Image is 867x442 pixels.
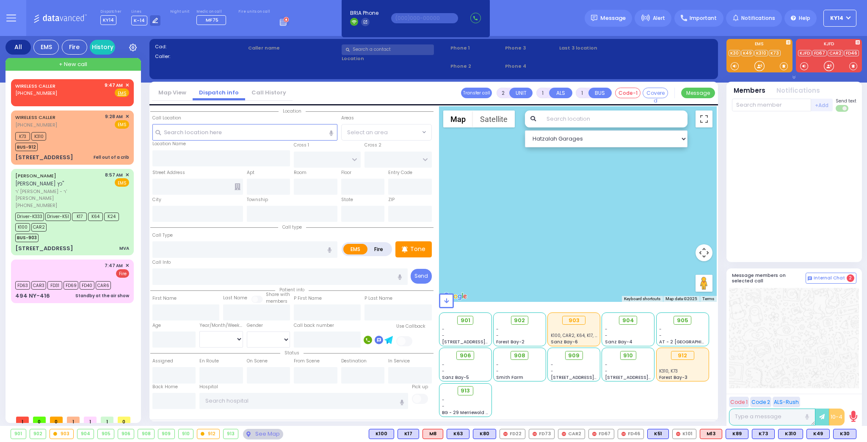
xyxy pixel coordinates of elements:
span: Other building occupants [235,183,240,190]
a: Open this area in Google Maps (opens a new window) [441,291,469,302]
span: 0 [33,417,46,423]
span: AT - 2 [GEOGRAPHIC_DATA] [659,339,722,345]
label: Pick up [412,384,428,390]
span: Forest Bay-3 [659,374,688,381]
label: Cross 1 [294,142,309,149]
div: K51 [647,429,669,439]
label: Use Callback [396,323,425,330]
div: 909 [158,429,174,439]
label: Entry Code [388,169,412,176]
span: - [605,368,607,374]
span: - [605,332,607,339]
label: Township [247,196,268,203]
span: Driver-K333 [15,213,44,221]
div: K30 [833,429,856,439]
span: ר' [PERSON_NAME] - ר' [PERSON_NAME] [15,188,102,202]
button: Send [411,269,432,284]
img: comment-alt.png [808,276,812,281]
div: BLS [806,429,830,439]
div: CAR2 [558,429,585,439]
img: red-radio-icon.svg [592,432,596,436]
span: Phone 2 [450,63,502,70]
label: City [152,196,161,203]
div: BLS [473,429,496,439]
div: FD46 [618,429,644,439]
span: 906 [460,351,471,360]
div: MVA [119,245,129,251]
span: - [659,326,662,332]
label: In Service [388,358,410,365]
span: Phone 3 [505,44,557,52]
img: red-radio-icon.svg [503,432,508,436]
div: [STREET_ADDRESS] [15,244,73,253]
div: BLS [726,429,748,439]
label: Caller: [155,53,246,60]
label: Room [294,169,306,176]
span: CAR3 [31,281,46,290]
span: Status [280,350,304,356]
label: Call Info [152,259,171,266]
span: - [442,326,445,332]
a: K310 [754,50,768,56]
span: 0 [118,417,130,423]
span: 0 [50,417,63,423]
label: Age [152,322,161,329]
div: ALS KJ [422,429,443,439]
span: Alert [653,14,665,22]
div: FD22 [500,429,525,439]
span: [PERSON_NAME] כץ" [15,180,64,187]
button: Covered [643,88,668,98]
label: On Scene [247,358,268,365]
div: FD67 [588,429,614,439]
span: 913 [461,387,470,395]
label: First Name [152,295,177,302]
button: Show satellite imagery [473,110,515,127]
img: red-radio-icon.svg [533,432,537,436]
span: - [442,403,445,409]
span: 908 [514,351,525,360]
button: Code 2 [750,397,771,407]
label: Location [342,55,448,62]
span: BUS-903 [15,234,39,242]
a: K49 [741,50,754,56]
label: Medic on call [196,9,229,14]
span: 1 [84,417,97,423]
div: K49 [806,429,830,439]
a: FD67 [812,50,827,56]
label: Areas [341,115,354,122]
span: - [605,362,607,368]
label: Assigned [152,358,173,365]
div: 912 [671,351,694,360]
span: [STREET_ADDRESS][PERSON_NAME] [551,374,631,381]
h5: Message members on selected call [732,273,806,284]
span: 1 [16,417,29,423]
button: Drag Pegman onto the map to open Street View [696,275,712,292]
span: FD63 [15,281,30,290]
span: Sanz Bay-4 [605,339,632,345]
div: 910 [179,429,193,439]
span: EMS [115,178,129,187]
span: FD40 [80,281,94,290]
img: Logo [33,13,90,23]
label: Fire units on call [238,9,270,14]
div: 902 [30,429,46,439]
label: Dispatcher [100,9,121,14]
input: Search location here [152,124,337,140]
span: Smith Farm [496,374,523,381]
label: P Last Name [364,295,392,302]
span: Help [799,14,810,22]
label: Last Name [223,295,247,301]
div: M13 [700,429,722,439]
span: - [442,332,445,339]
label: Location Name [152,141,186,147]
div: BLS [398,429,419,439]
span: Message [600,14,626,22]
span: 7:47 AM [105,262,123,269]
label: Call Type [152,232,173,239]
label: Cad: [155,43,246,50]
span: 905 [677,316,688,325]
a: Map View [152,88,193,97]
div: BLS [447,429,469,439]
button: Toggle fullscreen view [696,110,712,127]
span: 2 [847,274,854,282]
